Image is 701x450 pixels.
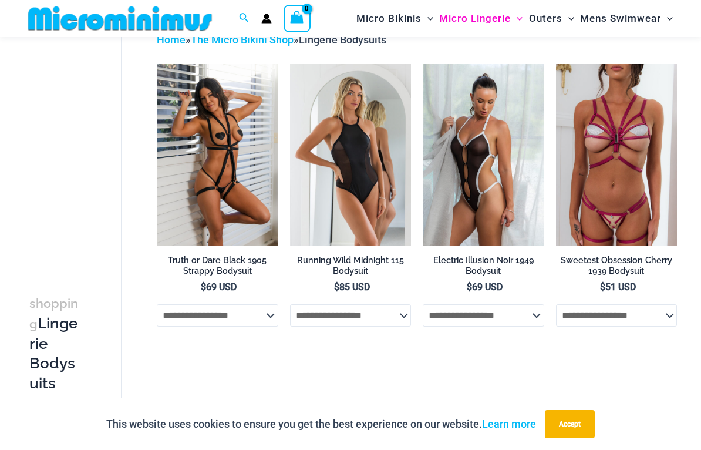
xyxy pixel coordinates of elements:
h3: Lingerie Bodysuits [29,293,80,394]
img: Running Wild Midnight 115 Bodysuit 02 [290,64,411,246]
a: Learn more [482,418,536,430]
span: Outers [529,4,562,33]
span: $ [467,281,472,293]
a: Micro BikinisMenu ToggleMenu Toggle [353,4,436,33]
a: Search icon link [239,11,250,26]
bdi: 85 USD [334,281,370,293]
button: Accept [545,410,595,438]
span: Menu Toggle [422,4,433,33]
a: Truth or Dare Black 1905 Bodysuit 611 Micro 07Truth or Dare Black 1905 Bodysuit 611 Micro 05Truth... [157,64,278,246]
span: Micro Lingerie [439,4,511,33]
a: Running Wild Midnight 115 Bodysuit [290,255,411,281]
img: Sweetest Obsession Cherry 1129 Bra 6119 Bottom 1939 Bodysuit 09 [556,64,677,246]
a: Micro LingerieMenu ToggleMenu Toggle [436,4,525,33]
span: » » [157,33,386,46]
bdi: 51 USD [600,281,636,293]
a: Sweetest Obsession Cherry 1939 Bodysuit [556,255,677,281]
span: shopping [29,296,78,331]
a: Electric Illusion Noir 1949 Bodysuit [423,255,544,281]
a: Mens SwimwearMenu ToggleMenu Toggle [577,4,676,33]
span: Micro Bikinis [356,4,422,33]
a: Account icon link [261,14,272,24]
h2: Electric Illusion Noir 1949 Bodysuit [423,255,544,277]
a: Sweetest Obsession Cherry 1129 Bra 6119 Bottom 1939 Bodysuit 09Sweetest Obsession Cherry 1129 Bra... [556,64,677,246]
iframe: TrustedSite Certified [29,22,135,257]
a: Running Wild Midnight 115 Bodysuit 02Running Wild Midnight 115 Bodysuit 12Running Wild Midnight 1... [290,64,411,246]
a: Home [157,33,186,46]
span: Mens Swimwear [580,4,661,33]
h2: Truth or Dare Black 1905 Strappy Bodysuit [157,255,278,277]
span: Menu Toggle [562,4,574,33]
h2: Sweetest Obsession Cherry 1939 Bodysuit [556,255,677,277]
span: Menu Toggle [511,4,523,33]
a: The Micro Bikini Shop [191,33,294,46]
nav: Site Navigation [352,2,678,35]
a: View Shopping Cart, empty [284,5,311,32]
bdi: 69 USD [467,281,503,293]
p: This website uses cookies to ensure you get the best experience on our website. [106,415,536,433]
bdi: 69 USD [201,281,237,293]
img: MM SHOP LOGO FLAT [23,5,217,32]
h2: Running Wild Midnight 115 Bodysuit [290,255,411,277]
img: Electric Illusion Noir 1949 Bodysuit 03 [423,64,544,246]
span: $ [600,281,605,293]
span: Menu Toggle [661,4,673,33]
img: Truth or Dare Black 1905 Bodysuit 611 Micro 07 [157,64,278,246]
span: $ [201,281,206,293]
span: Lingerie Bodysuits [299,33,386,46]
a: Electric Illusion Noir 1949 Bodysuit 03Electric Illusion Noir 1949 Bodysuit 04Electric Illusion N... [423,64,544,246]
a: OutersMenu ToggleMenu Toggle [526,4,577,33]
span: $ [334,281,339,293]
a: Truth or Dare Black 1905 Strappy Bodysuit [157,255,278,281]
